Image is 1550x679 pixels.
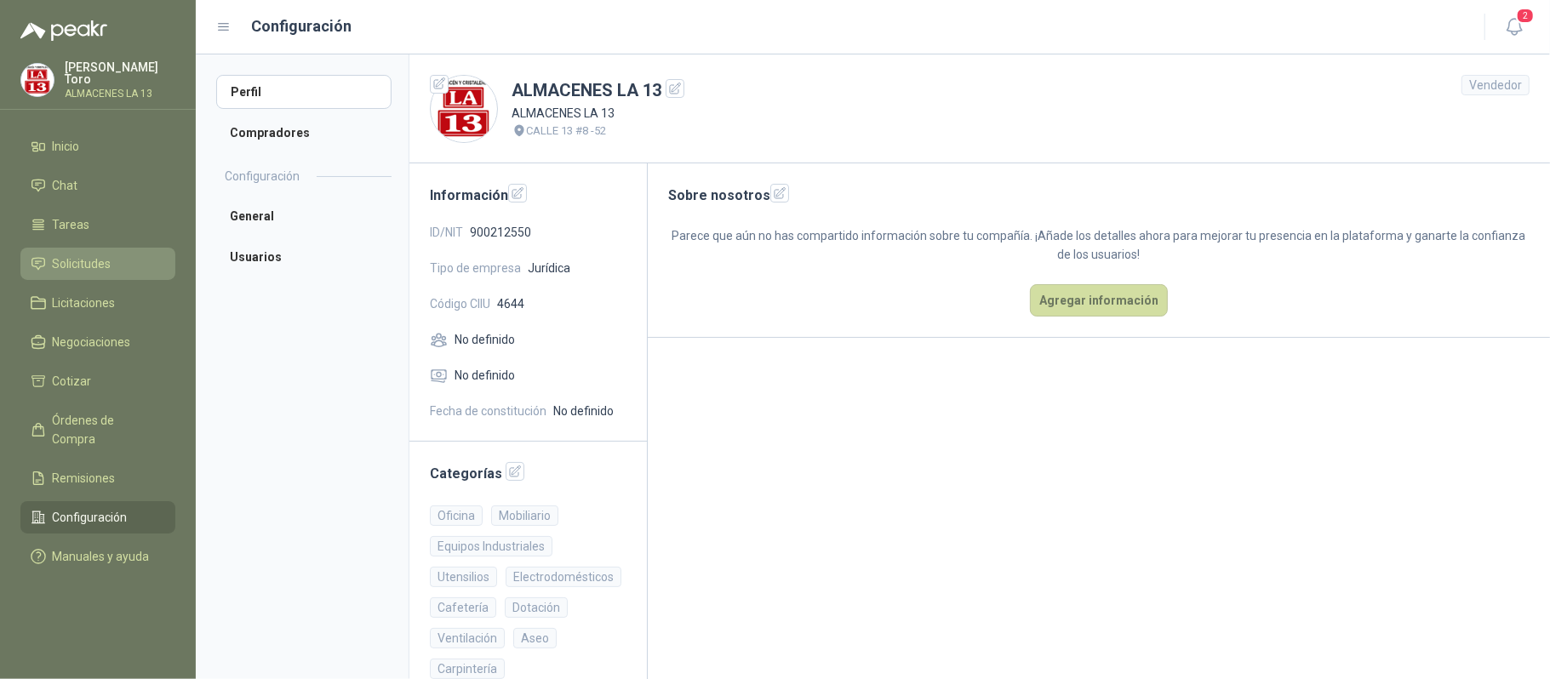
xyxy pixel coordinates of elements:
div: Cafetería [430,597,496,618]
a: Compradores [216,116,392,150]
a: Usuarios [216,240,392,274]
span: Solicitudes [53,254,112,273]
div: Vendedor [1461,75,1530,95]
img: Company Logo [21,64,54,96]
div: Ventilación [430,628,505,648]
div: Equipos Industriales [430,536,552,556]
span: Código CIIU [430,294,490,313]
div: Dotación [505,597,568,618]
a: Órdenes de Compra [20,404,175,455]
div: Electrodomésticos [506,567,621,587]
div: Aseo [513,628,557,648]
span: 2 [1516,8,1535,24]
span: Negociaciones [53,333,131,351]
span: Cotizar [53,372,92,391]
span: ID/NIT [430,223,463,242]
div: Utensilios [430,567,497,587]
span: Chat [53,176,78,195]
span: Configuración [53,508,128,527]
div: Mobiliario [491,505,558,526]
span: No definido [455,366,515,385]
a: Chat [20,169,175,202]
button: Agregar información [1030,284,1168,317]
span: Tipo de empresa [430,259,521,277]
a: Remisiones [20,462,175,494]
span: 900212550 [470,223,531,242]
span: Fecha de constitución [430,402,546,420]
h1: ALMACENES LA 13 [512,77,684,104]
a: Solicitudes [20,248,175,280]
span: No definido [553,402,614,420]
span: Licitaciones [53,294,116,312]
p: [PERSON_NAME] Toro [65,61,175,85]
p: ALMACENES LA 13 [65,88,175,99]
h2: Sobre nosotros [668,184,1530,206]
p: CALLE 13 #8 -52 [527,123,607,140]
img: Logo peakr [20,20,107,41]
span: Inicio [53,137,80,156]
a: Manuales y ayuda [20,540,175,573]
span: Remisiones [53,469,116,488]
p: ALMACENES LA 13 [512,104,684,123]
a: General [216,199,392,233]
h2: Categorías [430,462,626,484]
img: Company Logo [431,76,497,142]
h1: Configuración [252,14,352,38]
span: Tareas [53,215,90,234]
button: 2 [1499,12,1530,43]
a: Licitaciones [20,287,175,319]
div: Oficina [430,505,483,526]
a: Cotizar [20,365,175,397]
h2: Configuración [225,167,300,185]
a: Configuración [20,501,175,533]
span: Órdenes de Compra [53,411,159,448]
p: Parece que aún no has compartido información sobre tu compañía. ¡Añade los detalles ahora para me... [668,226,1530,264]
a: Negociaciones [20,326,175,358]
span: 4644 [497,294,524,313]
a: Perfil [216,75,392,109]
span: Manuales y ayuda [53,547,150,566]
div: Carpintería [430,659,505,679]
h2: Información [430,184,626,206]
span: Jurídica [528,259,570,277]
a: Inicio [20,130,175,163]
a: Tareas [20,208,175,241]
span: No definido [455,330,515,349]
